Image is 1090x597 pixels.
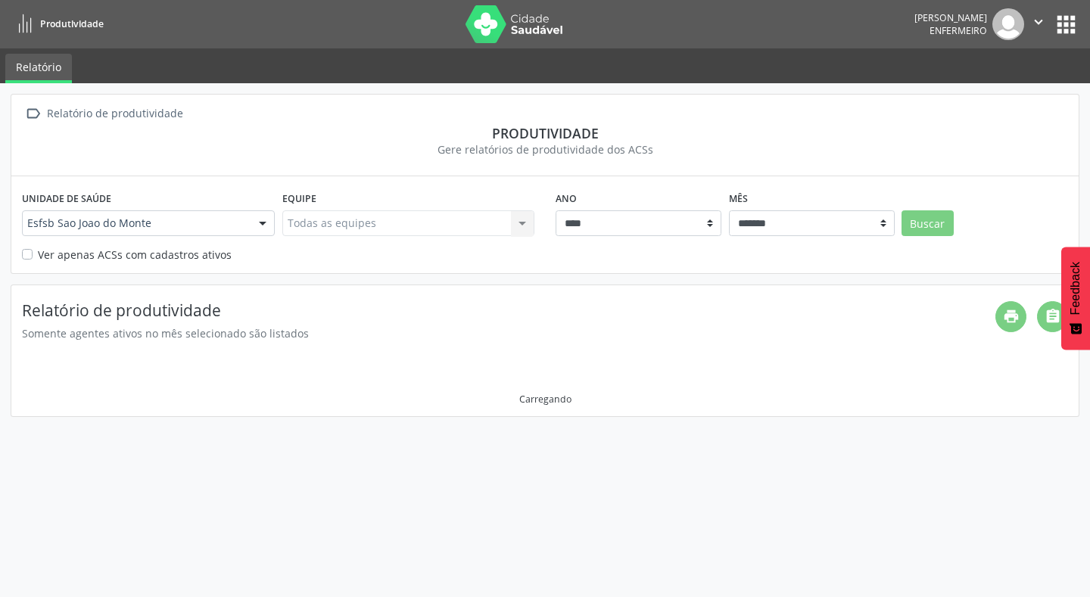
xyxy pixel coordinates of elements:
[5,54,72,83] a: Relatório
[27,216,244,231] span: Esfsb Sao Joao do Monte
[22,125,1068,141] div: Produtividade
[282,187,316,210] label: Equipe
[22,301,995,320] h4: Relatório de produtividade
[519,393,571,406] div: Carregando
[729,187,748,210] label: Mês
[22,103,185,125] a:  Relatório de produtividade
[902,210,954,236] button: Buscar
[38,247,232,263] label: Ver apenas ACSs com cadastros ativos
[992,8,1024,40] img: img
[1030,14,1047,30] i: 
[40,17,104,30] span: Produtividade
[22,103,44,125] i: 
[556,187,577,210] label: Ano
[22,187,111,210] label: Unidade de saúde
[914,11,987,24] div: [PERSON_NAME]
[1061,247,1090,350] button: Feedback - Mostrar pesquisa
[11,11,104,36] a: Produtividade
[22,141,1068,157] div: Gere relatórios de produtividade dos ACSs
[930,24,987,37] span: Enfermeiro
[44,103,185,125] div: Relatório de produtividade
[1053,11,1079,38] button: apps
[22,325,995,341] div: Somente agentes ativos no mês selecionado são listados
[1024,8,1053,40] button: 
[1069,262,1082,315] span: Feedback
